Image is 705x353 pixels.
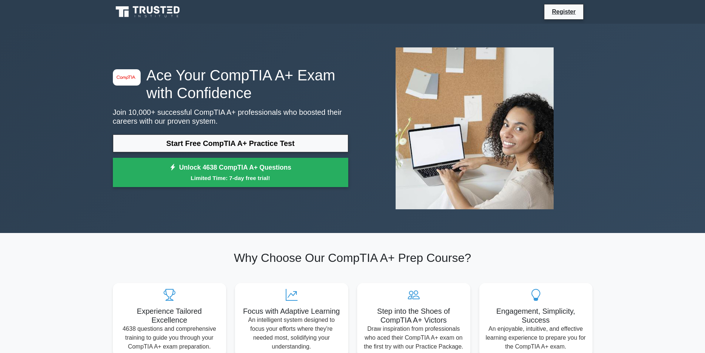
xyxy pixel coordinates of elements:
h5: Engagement, Simplicity, Success [485,307,587,324]
h5: Experience Tailored Excellence [119,307,220,324]
h1: Ace Your CompTIA A+ Exam with Confidence [113,66,348,102]
a: Register [547,7,580,16]
p: An enjoyable, intuitive, and effective learning experience to prepare you for the CompTIA A+ exam. [485,324,587,351]
a: Unlock 4638 CompTIA A+ QuestionsLimited Time: 7-day free trial! [113,158,348,187]
p: 4638 questions and comprehensive training to guide you through your CompTIA A+ exam preparation. [119,324,220,351]
p: Join 10,000+ successful CompTIA A+ professionals who boosted their careers with our proven system. [113,108,348,126]
p: An intelligent system designed to focus your efforts where they're needed most, solidifying your ... [241,316,342,351]
a: Start Free CompTIA A+ Practice Test [113,134,348,152]
h5: Step into the Shoes of CompTIA A+ Victors [363,307,464,324]
h2: Why Choose Our CompTIA A+ Prep Course? [113,251,592,265]
p: Draw inspiration from professionals who aced their CompTIA A+ exam on the first try with our Prac... [363,324,464,351]
small: Limited Time: 7-day free trial! [122,174,339,182]
h5: Focus with Adaptive Learning [241,307,342,316]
